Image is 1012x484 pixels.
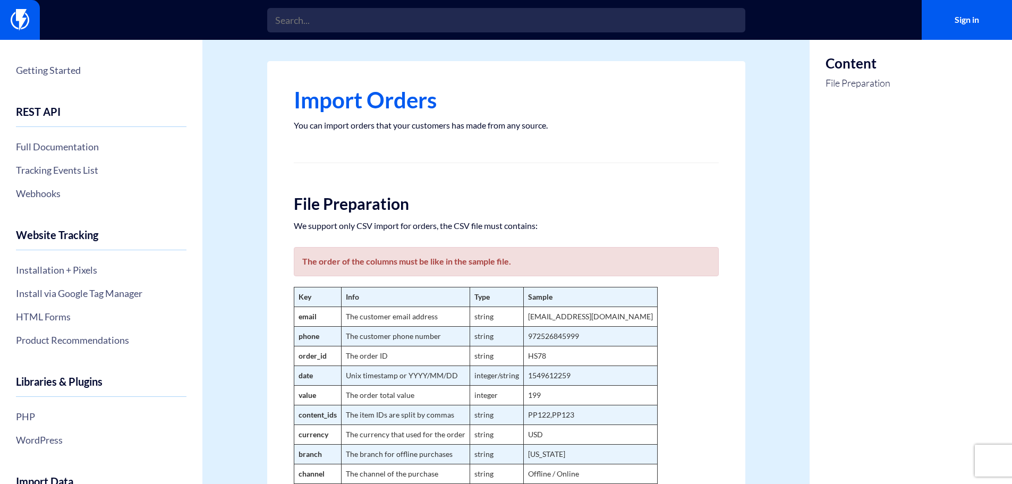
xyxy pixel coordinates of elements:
p: We support only CSV import for orders, the CSV file must contains: [294,220,719,231]
a: HTML Forms [16,308,186,326]
h4: Libraries & Plugins [16,376,186,397]
a: Tracking Events List [16,161,186,179]
h3: Content [826,56,890,71]
td: string [470,445,523,464]
a: Product Recommendations [16,331,186,349]
td: The order total value [341,386,470,405]
strong: phone [299,332,319,341]
input: Search... [267,8,745,32]
td: string [470,405,523,425]
td: string [470,464,523,484]
td: string [470,327,523,346]
p: You can import orders that your customers has made from any source. [294,120,719,131]
td: [EMAIL_ADDRESS][DOMAIN_NAME] [523,307,657,327]
h2: File Preparation [294,195,719,213]
td: string [470,307,523,327]
strong: branch [299,449,322,458]
td: 1549612259 [523,366,657,386]
td: PP122,PP123 [523,405,657,425]
td: USD [523,425,657,445]
h4: Website Tracking [16,229,186,250]
td: The channel of the purchase [341,464,470,484]
strong: Info [346,292,359,301]
td: The order ID [341,346,470,366]
td: The customer phone number [341,327,470,346]
a: WordPress [16,431,186,449]
td: Unix timestamp or YYYY/MM/DD [341,366,470,386]
strong: Type [474,292,490,301]
h4: REST API [16,106,186,127]
strong: order_id [299,351,327,360]
td: The customer email address [341,307,470,327]
td: The item IDs are split by commas [341,405,470,425]
td: integer/string [470,366,523,386]
td: The currency that used for the order [341,425,470,445]
a: Webhooks [16,184,186,202]
td: HS78 [523,346,657,366]
td: 972526845999 [523,327,657,346]
h1: Import Orders [294,88,719,112]
strong: value [299,390,316,400]
td: integer [470,386,523,405]
strong: email [299,312,317,321]
strong: content_ids [299,410,337,419]
td: string [470,346,523,366]
a: Full Documentation [16,138,186,156]
td: The branch for offline purchases [341,445,470,464]
b: The order of the columns must be like in the sample file. [302,256,511,266]
td: string [470,425,523,445]
td: 199 [523,386,657,405]
a: File Preparation [826,77,890,90]
a: PHP [16,407,186,426]
strong: currency [299,430,328,439]
td: Offline / Online [523,464,657,484]
td: [US_STATE] [523,445,657,464]
a: Installation + Pixels [16,261,186,279]
strong: Sample [528,292,552,301]
strong: date [299,371,313,380]
a: Getting Started [16,61,186,79]
strong: channel [299,469,325,478]
strong: Key [299,292,311,301]
a: Install via Google Tag Manager [16,284,186,302]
